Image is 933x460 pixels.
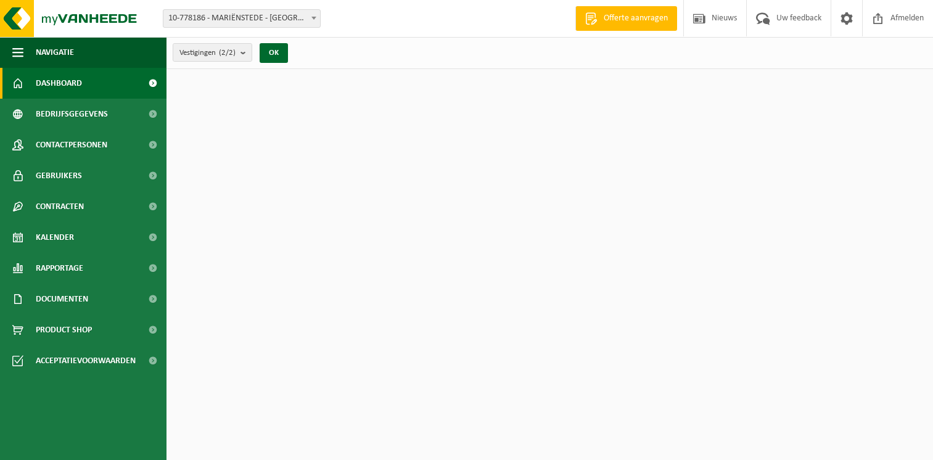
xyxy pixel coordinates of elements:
span: Kalender [36,222,74,253]
span: 10-778186 - MARIËNSTEDE - DADIZELE [163,9,321,28]
button: OK [260,43,288,63]
count: (2/2) [219,49,236,57]
span: Contactpersonen [36,129,107,160]
span: Gebruikers [36,160,82,191]
a: Offerte aanvragen [575,6,677,31]
span: Vestigingen [179,44,236,62]
span: Product Shop [36,314,92,345]
span: Rapportage [36,253,83,284]
span: Navigatie [36,37,74,68]
span: Offerte aanvragen [601,12,671,25]
span: Bedrijfsgegevens [36,99,108,129]
button: Vestigingen(2/2) [173,43,252,62]
span: Acceptatievoorwaarden [36,345,136,376]
span: Dashboard [36,68,82,99]
span: Contracten [36,191,84,222]
span: Documenten [36,284,88,314]
span: 10-778186 - MARIËNSTEDE - DADIZELE [163,10,320,27]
